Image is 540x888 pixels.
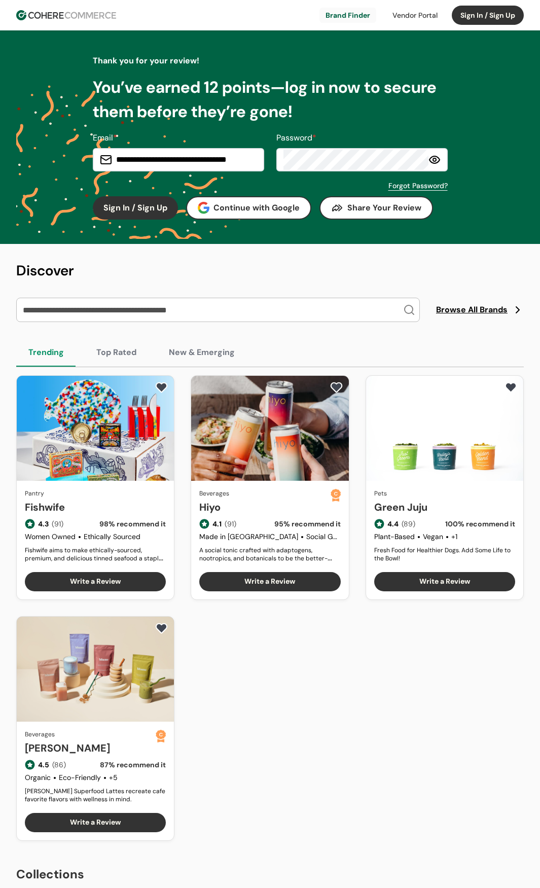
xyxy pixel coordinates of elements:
button: add to favorite [502,380,519,395]
h2: Collections [16,865,524,883]
button: Continue with Google [186,196,312,220]
button: Share Your Review [319,196,433,220]
p: You’ve earned 12 points—log in now to secure them before they’re gone! [93,75,448,124]
a: Hiyo [199,500,330,515]
a: Green Juju [374,500,515,515]
button: Write a Review [374,572,515,591]
span: Email [93,132,113,143]
button: Trending [16,338,76,367]
a: Browse All Brands [436,304,524,316]
button: Sign In / Sign Up [452,6,524,25]
button: Top Rated [84,338,149,367]
span: Discover [16,261,74,280]
button: Write a Review [25,813,166,832]
button: Write a Review [199,572,340,591]
a: Fishwife [25,500,166,515]
span: Browse All Brands [436,304,508,316]
button: Sign In / Sign Up [93,196,178,220]
button: add to favorite [328,380,345,395]
p: Thank you for your review! [93,55,448,67]
button: add to favorite [153,621,170,636]
a: Forgot Password? [388,181,448,191]
div: Continue with Google [198,202,300,214]
a: [PERSON_NAME] [25,740,156,756]
button: add to favorite [153,380,170,395]
button: Write a Review [25,572,166,591]
span: Password [276,132,312,143]
img: Cohere Logo [16,10,116,20]
button: New & Emerging [157,338,247,367]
